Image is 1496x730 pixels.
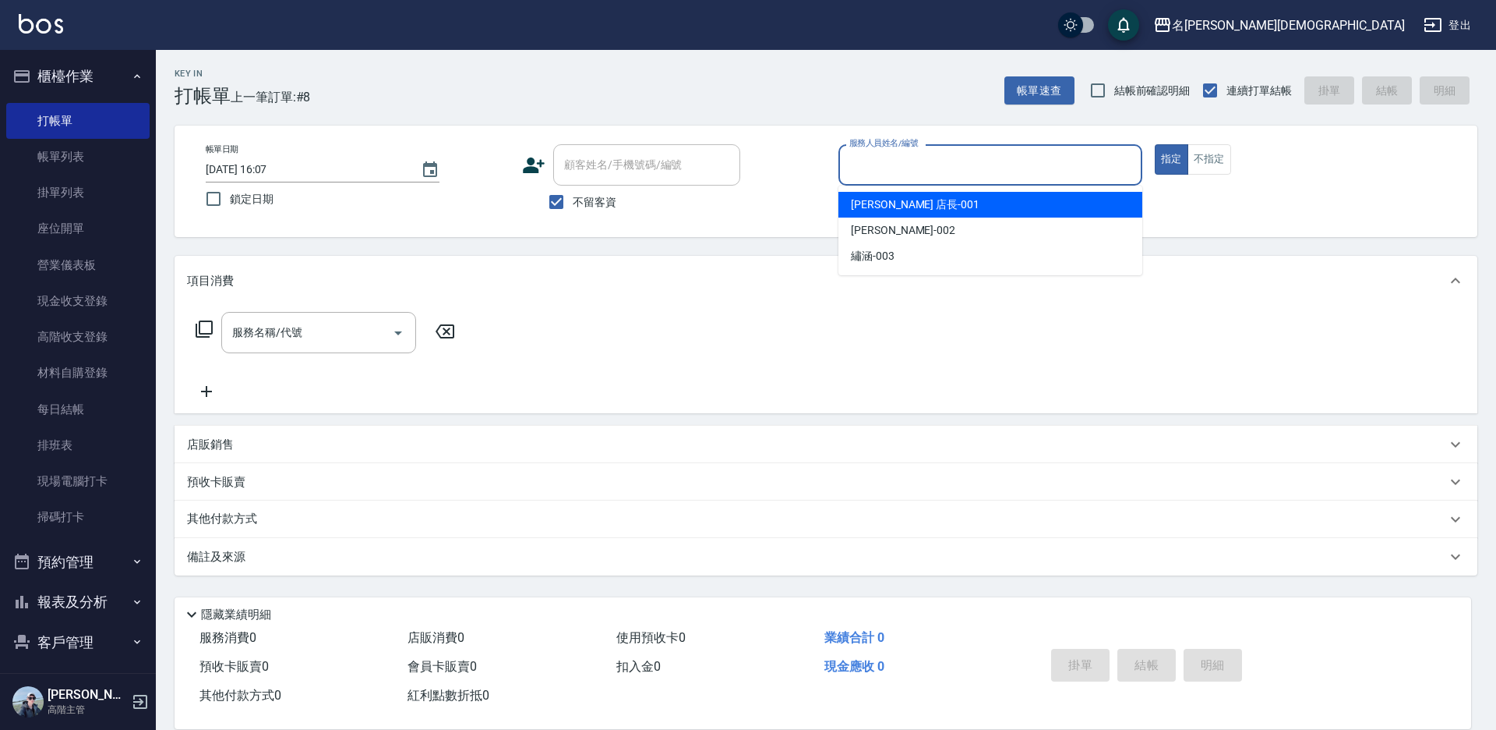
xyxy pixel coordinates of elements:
span: [PERSON_NAME] -002 [851,222,955,239]
img: Logo [19,14,63,34]
a: 座位開單 [6,211,150,246]
a: 打帳單 [6,103,150,139]
a: 材料自購登錄 [6,355,150,391]
span: 連續打單結帳 [1226,83,1292,99]
div: 其他付款方式 [175,501,1477,538]
span: 繡涵 -003 [851,248,894,264]
button: 指定 [1155,144,1188,175]
p: 店販銷售 [187,437,234,453]
div: 預收卡販賣 [175,463,1477,501]
span: 上一筆訂單:#8 [231,87,311,107]
span: 業績合計 0 [824,630,884,645]
div: 備註及來源 [175,538,1477,576]
button: Open [386,321,411,346]
span: 會員卡販賣 0 [408,659,477,674]
span: 紅利點數折抵 0 [408,688,489,703]
p: 預收卡販賣 [187,474,245,491]
img: Person [12,686,44,718]
p: 隱藏業績明細 [201,607,271,623]
span: 扣入金 0 [616,659,661,674]
p: 備註及來源 [187,549,245,565]
span: 不留客資 [573,194,616,211]
a: 掃碼打卡 [6,499,150,535]
button: 不指定 [1187,144,1231,175]
span: 現金應收 0 [824,659,884,674]
button: 櫃檯作業 [6,56,150,97]
a: 每日結帳 [6,392,150,427]
a: 現場電腦打卡 [6,463,150,499]
button: Choose date, selected date is 2025-09-04 [411,151,449,189]
h5: [PERSON_NAME] [48,687,127,703]
span: [PERSON_NAME] 店長 -001 [851,197,979,213]
span: 服務消費 0 [199,630,256,645]
a: 營業儀表板 [6,247,150,283]
button: 員工及薪資 [6,662,150,703]
button: 帳單速查 [1004,76,1074,105]
div: 項目消費 [175,256,1477,306]
a: 高階收支登錄 [6,319,150,355]
a: 掛單列表 [6,175,150,211]
span: 店販消費 0 [408,630,464,645]
button: 預約管理 [6,542,150,583]
label: 服務人員姓名/編號 [849,137,918,149]
span: 其他付款方式 0 [199,688,281,703]
input: YYYY/MM/DD hh:mm [206,157,405,182]
button: 報表及分析 [6,582,150,622]
button: 客戶管理 [6,622,150,663]
div: 店販銷售 [175,426,1477,463]
label: 帳單日期 [206,144,238,155]
button: 登出 [1417,11,1477,40]
div: 名[PERSON_NAME][DEMOGRAPHIC_DATA] [1172,16,1405,35]
a: 帳單列表 [6,139,150,175]
h2: Key In [175,69,231,79]
span: 預收卡販賣 0 [199,659,269,674]
p: 其他付款方式 [187,511,265,528]
p: 高階主管 [48,703,127,717]
h3: 打帳單 [175,85,231,107]
span: 鎖定日期 [230,191,273,207]
button: save [1108,9,1139,41]
a: 現金收支登錄 [6,283,150,319]
span: 結帳前確認明細 [1114,83,1191,99]
p: 項目消費 [187,273,234,289]
a: 排班表 [6,427,150,463]
button: 名[PERSON_NAME][DEMOGRAPHIC_DATA] [1147,9,1411,41]
span: 使用預收卡 0 [616,630,686,645]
